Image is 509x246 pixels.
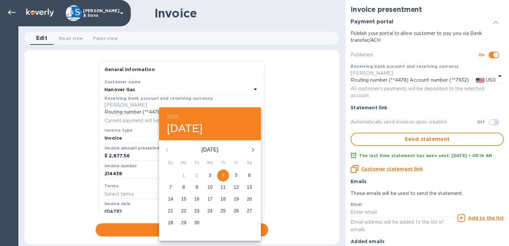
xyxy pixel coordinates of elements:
span: We [204,160,216,166]
button: 15 [178,193,190,205]
button: 11 [217,181,229,193]
button: 27 [243,205,255,217]
button: 9 [191,181,203,193]
p: 19 [234,196,239,202]
p: 15 [181,196,186,202]
button: 13 [243,181,255,193]
p: 6 [248,172,251,178]
p: 3 [209,172,211,178]
button: 23 [191,205,203,217]
span: Sa [243,160,255,166]
button: 10 [204,181,216,193]
p: 9 [196,184,198,190]
button: 12 [230,181,242,193]
button: 26 [230,205,242,217]
button: 24 [204,205,216,217]
span: Mo [178,160,190,166]
span: Th [217,160,229,166]
p: 23 [194,207,199,214]
span: Tu [191,160,203,166]
p: 27 [247,207,252,214]
button: 20 [243,193,255,205]
p: 4 [222,172,224,178]
button: [DATE] [167,122,203,135]
p: 12 [234,184,239,190]
button: 25 [217,205,229,217]
p: 7 [169,184,172,190]
button: 28 [165,217,176,229]
span: Su [165,160,176,166]
p: 25 [220,207,226,214]
p: 24 [207,207,213,214]
p: 28 [168,219,173,226]
p: 22 [181,207,186,214]
button: 6 [243,170,255,181]
p: 5 [235,172,238,178]
button: 22 [178,205,190,217]
button: 3 [204,170,216,181]
button: 2025 [167,112,179,122]
button: 14 [165,193,176,205]
p: 20 [247,196,252,202]
span: Fr [230,160,242,166]
p: 13 [247,184,252,190]
button: 30 [191,217,203,229]
p: 14 [168,196,173,202]
p: 26 [234,207,239,214]
button: 4 [217,170,229,181]
p: 18 [220,196,226,202]
button: 18 [217,193,229,205]
p: 17 [207,196,213,202]
button: 17 [204,193,216,205]
button: 7 [165,181,176,193]
p: 11 [220,184,226,190]
p: 16 [194,196,199,202]
p: 30 [194,219,199,226]
p: 8 [182,184,185,190]
p: 21 [168,207,173,214]
p: 10 [207,184,213,190]
button: 21 [165,205,176,217]
p: 29 [181,219,186,226]
button: 8 [178,181,190,193]
button: 19 [230,193,242,205]
button: 29 [178,217,190,229]
button: 5 [230,170,242,181]
p: [DATE] [175,146,245,154]
button: 16 [191,193,203,205]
